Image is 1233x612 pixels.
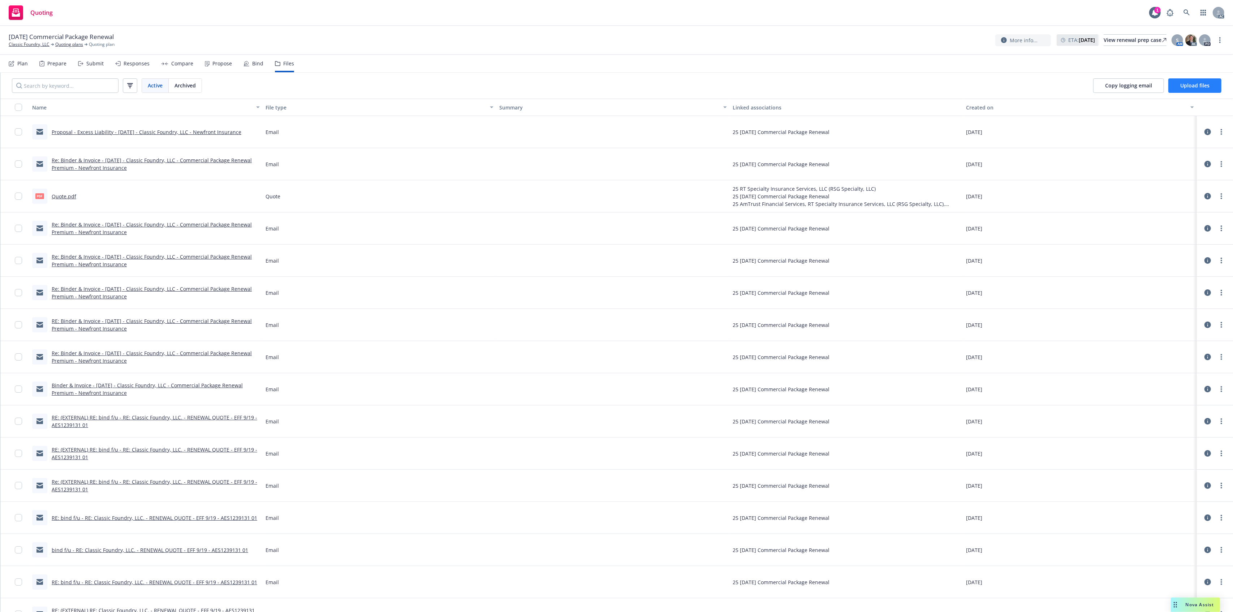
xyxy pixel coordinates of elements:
span: Email [266,160,279,168]
input: Toggle Row Selected [15,225,22,232]
a: more [1216,36,1224,44]
span: [DATE] [966,353,983,361]
button: Summary [496,99,730,116]
div: 25 [DATE] Commercial Package Renewal [733,353,829,361]
a: RE: bind f/u - RE: Classic Foundry, LLC. - RENEWAL QUOTE - EFF 9/19 - AES1239131 01 [52,514,257,521]
a: Re: Binder & Invoice - [DATE] - Classic Foundry, LLC - Commercial Package Renewal Premium - Newfr... [52,253,252,268]
button: Created on [963,99,1197,116]
span: Email [266,257,279,264]
span: Email [266,450,279,457]
div: Bind [252,61,263,66]
span: [DATE] [966,450,983,457]
a: more [1217,385,1226,393]
div: 25 [DATE] Commercial Package Renewal [733,289,829,297]
input: Toggle Row Selected [15,193,22,200]
span: [DATE] [966,160,983,168]
input: Toggle Row Selected [15,450,22,457]
div: 25 [DATE] Commercial Package Renewal [733,514,829,522]
a: Re: Binder & Invoice - [DATE] - Classic Foundry, LLC - Commercial Package Renewal Premium - Newfr... [52,350,252,364]
div: 25 [DATE] Commercial Package Renewal [733,321,829,329]
div: Plan [17,61,28,66]
span: Nova Assist [1186,602,1214,608]
div: 25 [DATE] Commercial Package Renewal [733,418,829,425]
span: [DATE] [966,418,983,425]
a: Report a Bug [1163,5,1177,20]
a: more [1217,256,1226,265]
input: Search by keyword... [12,78,118,93]
input: Select all [15,104,22,111]
a: more [1217,546,1226,554]
div: 25 [DATE] Commercial Package Renewal [733,193,960,200]
input: Toggle Row Selected [15,385,22,393]
span: Quoting plan [89,41,115,48]
input: Toggle Row Selected [15,514,22,521]
div: 25 [DATE] Commercial Package Renewal [733,482,829,490]
a: Re: Binder & Invoice - [DATE] - Classic Foundry, LLC - Commercial Package Renewal Premium - Newfr... [52,285,252,300]
div: 25 [DATE] Commercial Package Renewal [733,578,829,586]
a: more [1217,224,1226,233]
span: [DATE] [966,321,983,329]
a: Re: Binder & Invoice - [DATE] - Classic Foundry, LLC - Commercial Package Renewal Premium - Newfr... [52,157,252,171]
span: ETA : [1068,36,1095,44]
a: View renewal prep case [1104,34,1167,46]
span: Quote [266,193,280,200]
button: Copy logging email [1093,78,1164,93]
span: Email [266,418,279,425]
a: Quote.pdf [52,193,76,200]
input: Toggle Row Selected [15,418,22,425]
div: Files [283,61,294,66]
span: [DATE] [966,385,983,393]
a: more [1217,449,1226,458]
button: Linked associations [730,99,963,116]
a: more [1217,353,1226,361]
input: Toggle Row Selected [15,160,22,168]
span: [DATE] [966,546,983,554]
div: Summary [499,104,719,111]
div: Submit [86,61,104,66]
a: more [1217,288,1226,297]
div: 25 [DATE] Commercial Package Renewal [733,257,829,264]
span: Email [266,289,279,297]
a: more [1217,513,1226,522]
div: 25 [DATE] Commercial Package Renewal [733,450,829,457]
span: Email [266,546,279,554]
a: bind f/u - RE: Classic Foundry, LLC. - RENEWAL QUOTE - EFF 9/19 - AES1239131 01 [52,547,248,553]
div: Compare [171,61,193,66]
div: 25 [DATE] Commercial Package Renewal [733,546,829,554]
input: Toggle Row Selected [15,128,22,135]
button: Upload files [1168,78,1221,93]
div: Propose [212,61,232,66]
span: More info... [1010,36,1038,44]
a: more [1217,128,1226,136]
span: [DATE] [966,289,983,297]
button: More info... [995,34,1051,46]
div: Linked associations [733,104,960,111]
input: Toggle Row Selected [15,578,22,586]
button: Name [29,99,263,116]
a: Re: (EXTERNAL) RE: bind f/u - RE: Classic Foundry, LLC. - RENEWAL QUOTE - EFF 9/19 - AES1239131 01 [52,478,257,493]
input: Toggle Row Selected [15,353,22,361]
a: more [1217,160,1226,168]
span: Email [266,482,279,490]
img: photo [1185,34,1197,46]
span: [DATE] [966,482,983,490]
a: Switch app [1196,5,1211,20]
input: Toggle Row Selected [15,482,22,489]
div: Name [32,104,252,111]
a: Quoting plans [55,41,83,48]
span: Email [266,128,279,136]
a: more [1217,481,1226,490]
span: Upload files [1180,82,1210,89]
span: Archived [174,82,196,89]
span: [DATE] Commercial Package Renewal [9,33,114,41]
a: Quoting [6,3,56,23]
span: Email [266,225,279,232]
span: Copy logging email [1105,82,1152,89]
input: Toggle Row Selected [15,321,22,328]
div: Drag to move [1171,598,1180,612]
div: Responses [124,61,150,66]
div: 1 [1154,7,1161,13]
a: more [1217,192,1226,201]
span: Email [266,385,279,393]
span: [DATE] [966,128,983,136]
